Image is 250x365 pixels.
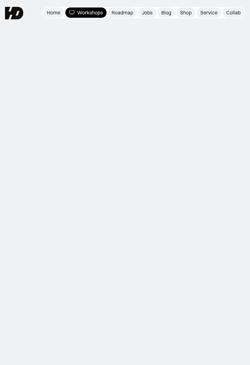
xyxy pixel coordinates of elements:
[112,9,133,16] div: Roadmap
[161,9,171,16] div: Blog
[65,7,107,18] a: Workshops
[157,7,175,18] a: Blog
[138,7,156,18] a: Jobs
[200,9,217,16] div: Service
[180,9,192,16] div: Shop
[176,7,195,18] a: Shop
[43,7,64,18] a: Home
[108,7,137,18] a: Roadmap
[197,7,221,18] a: Service
[222,7,244,18] a: Collab
[142,9,152,16] div: Jobs
[226,9,241,16] div: Collab
[47,9,60,16] div: Home
[77,9,103,16] div: Workshops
